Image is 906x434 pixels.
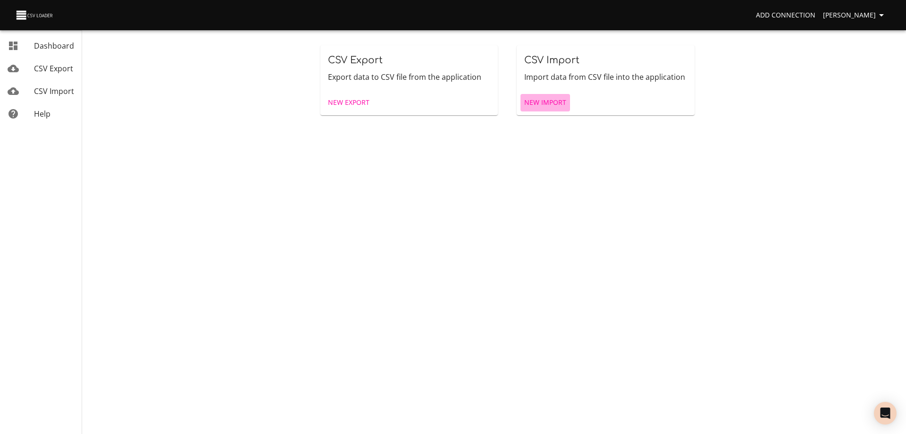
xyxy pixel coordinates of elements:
[823,9,887,21] span: [PERSON_NAME]
[328,55,383,66] span: CSV Export
[15,9,55,22] img: CSV Loader
[524,55,579,66] span: CSV Import
[524,97,566,109] span: New Import
[819,7,891,24] button: [PERSON_NAME]
[34,86,74,96] span: CSV Import
[328,97,369,109] span: New Export
[520,94,570,111] a: New Import
[752,7,819,24] a: Add Connection
[328,71,491,83] p: Export data to CSV file from the application
[34,109,50,119] span: Help
[324,94,373,111] a: New Export
[524,71,687,83] p: Import data from CSV file into the application
[34,63,73,74] span: CSV Export
[756,9,815,21] span: Add Connection
[34,41,74,51] span: Dashboard
[874,402,897,425] div: Open Intercom Messenger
